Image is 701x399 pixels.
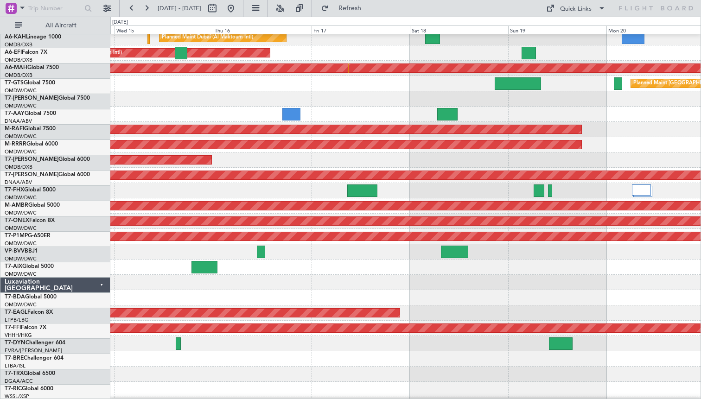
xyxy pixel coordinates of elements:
div: Sun 19 [508,25,606,34]
a: VHHH/HKG [5,332,32,339]
span: T7-[PERSON_NAME] [5,172,58,177]
div: [DATE] [112,19,128,26]
a: T7-FFIFalcon 7X [5,325,46,330]
a: OMDB/DXB [5,72,32,79]
span: All Aircraft [24,22,98,29]
a: T7-P1MPG-650ER [5,233,51,239]
a: T7-AIXGlobal 5000 [5,264,54,269]
a: DNAA/ABV [5,118,32,125]
span: M-RRRR [5,141,26,147]
a: T7-AAYGlobal 7500 [5,111,56,116]
a: OMDW/DWC [5,240,37,247]
div: Wed 15 [115,25,213,34]
span: [DATE] - [DATE] [158,4,201,13]
a: A6-EFIFalcon 7X [5,50,47,55]
a: T7-RICGlobal 6000 [5,386,53,392]
a: OMDB/DXB [5,164,32,171]
button: Refresh [317,1,372,16]
a: LFPB/LBG [5,317,29,323]
a: OMDW/DWC [5,271,37,278]
a: T7-EAGLFalcon 8X [5,310,53,315]
button: Quick Links [542,1,610,16]
span: A6-MAH [5,65,27,70]
a: OMDW/DWC [5,194,37,201]
a: OMDB/DXB [5,57,32,63]
span: T7-BRE [5,355,24,361]
span: T7-GTS [5,80,24,86]
span: T7-TRX [5,371,24,376]
a: OMDW/DWC [5,133,37,140]
span: VP-BVV [5,248,25,254]
span: T7-EAGL [5,310,27,315]
a: T7-FHXGlobal 5000 [5,187,56,193]
span: T7-ONEX [5,218,29,223]
a: T7-GTSGlobal 7500 [5,80,55,86]
a: T7-BDAGlobal 5000 [5,294,57,300]
a: M-RAFIGlobal 7500 [5,126,56,132]
a: T7-BREChallenger 604 [5,355,64,361]
button: All Aircraft [10,18,101,33]
a: OMDB/DXB [5,41,32,48]
span: A6-EFI [5,50,22,55]
span: T7-[PERSON_NAME] [5,157,58,162]
span: T7-FHX [5,187,24,193]
div: Sat 18 [410,25,508,34]
span: A6-KAH [5,34,26,40]
a: OMDW/DWC [5,102,37,109]
a: DNAA/ABV [5,179,32,186]
span: T7-RIC [5,386,22,392]
a: T7-DYNChallenger 604 [5,340,65,346]
a: OMDW/DWC [5,225,37,232]
span: M-AMBR [5,203,28,208]
span: T7-AAY [5,111,25,116]
input: Trip Number [28,1,82,15]
a: LTBA/ISL [5,362,25,369]
a: T7-TRXGlobal 6500 [5,371,55,376]
div: Fri 17 [312,25,410,34]
div: Planned Maint Dubai (Al Maktoum Intl) [162,31,253,44]
span: T7-FFI [5,325,21,330]
a: OMDW/DWC [5,255,37,262]
span: T7-BDA [5,294,25,300]
a: OMDW/DWC [5,87,37,94]
a: OMDW/DWC [5,301,37,308]
span: Refresh [331,5,370,12]
span: M-RAFI [5,126,24,132]
a: M-RRRRGlobal 6000 [5,141,58,147]
a: T7-[PERSON_NAME]Global 6000 [5,172,90,177]
a: T7-ONEXFalcon 8X [5,218,55,223]
a: OMDW/DWC [5,148,37,155]
span: T7-P1MP [5,233,28,239]
a: M-AMBRGlobal 5000 [5,203,60,208]
a: DGAA/ACC [5,378,33,385]
a: VP-BVVBBJ1 [5,248,38,254]
div: Thu 16 [213,25,311,34]
a: T7-[PERSON_NAME]Global 7500 [5,95,90,101]
a: A6-KAHLineage 1000 [5,34,61,40]
span: T7-DYN [5,340,25,346]
a: A6-MAHGlobal 7500 [5,65,59,70]
span: T7-AIX [5,264,22,269]
a: T7-[PERSON_NAME]Global 6000 [5,157,90,162]
div: Quick Links [560,5,592,14]
a: EVRA/[PERSON_NAME] [5,347,62,354]
span: T7-[PERSON_NAME] [5,95,58,101]
a: OMDW/DWC [5,209,37,216]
